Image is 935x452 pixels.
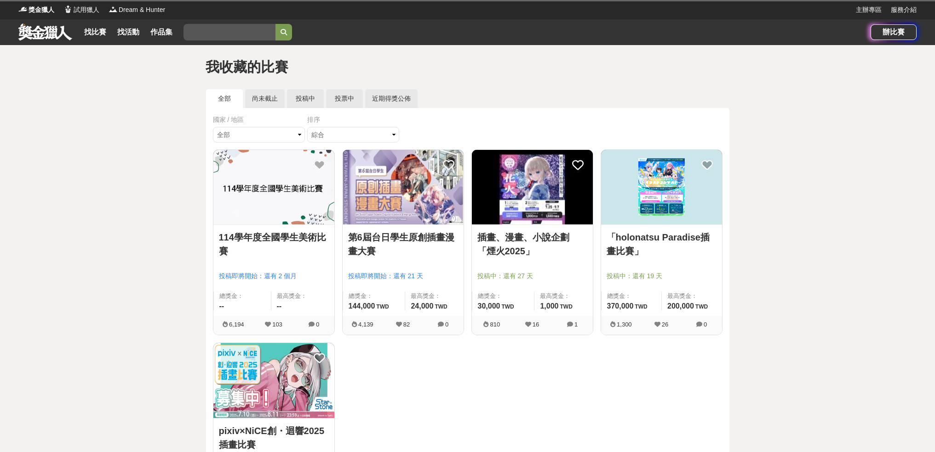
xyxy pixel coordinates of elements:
img: Logo [63,5,73,14]
span: 1 [574,321,578,328]
a: Logo試用獵人 [63,5,99,15]
a: 投稿中 [287,89,324,108]
span: 總獎金： [219,292,265,301]
a: Cover Image [343,150,464,225]
span: 16 [533,321,539,328]
span: 最高獎金： [411,292,458,301]
a: Logo獎金獵人 [18,5,54,15]
a: 找活動 [114,26,143,39]
span: 總獎金： [607,292,656,301]
span: 投稿即將開始：還有 2 個月 [219,271,329,281]
span: -- [219,302,224,310]
a: 主辦專區 [856,5,882,15]
span: 26 [662,321,668,328]
span: 投稿中：還有 19 天 [607,271,717,281]
span: 144,000 [349,302,375,310]
img: Cover Image [343,150,464,224]
a: 尚未截止 [245,89,285,108]
span: 投稿中：還有 27 天 [477,271,587,281]
h1: 我收藏的比賽 [206,59,730,75]
a: 114學年度全國學生美術比賽 [219,230,329,258]
span: 103 [272,321,282,328]
img: Logo [18,5,28,14]
a: pixiv×NiCE創・迴響2025插畫比賽 [219,424,329,452]
span: 投稿即將開始：還有 21 天 [348,271,458,281]
span: 0 [704,321,707,328]
img: Cover Image [213,150,334,224]
span: TWD [635,303,647,310]
span: -- [277,302,282,310]
div: 排序 [307,115,402,125]
a: LogoDream & Hunter [109,5,165,15]
span: 82 [403,321,410,328]
span: 1,000 [540,302,558,310]
a: 全部 [206,89,243,108]
span: 最高獎金： [277,292,329,301]
a: Cover Image [213,150,334,225]
span: 1,300 [617,321,632,328]
span: 6,194 [229,321,244,328]
div: 國家 / 地區 [213,115,307,125]
span: 200,000 [667,302,694,310]
span: 370,000 [607,302,634,310]
a: Cover Image [601,150,722,225]
span: 4,139 [358,321,373,328]
span: TWD [376,303,389,310]
img: Cover Image [213,343,334,418]
img: Logo [109,5,118,14]
span: 24,000 [411,302,433,310]
span: TWD [560,303,573,310]
span: 0 [445,321,448,328]
img: Cover Image [472,150,593,224]
a: 服務介紹 [891,5,917,15]
img: Cover Image [601,150,722,224]
a: 作品集 [147,26,176,39]
a: 近期得獎公佈 [365,89,418,108]
span: 最高獎金： [540,292,587,301]
span: 810 [490,321,500,328]
span: Dream & Hunter [119,5,165,15]
a: 投票中 [326,89,363,108]
a: 辦比賽 [871,24,917,40]
span: 0 [316,321,319,328]
a: 第6屆台日學生原創插畫漫畫大賽 [348,230,458,258]
a: 「holonatsu Paradise插畫比賽」 [607,230,717,258]
span: 總獎金： [349,292,400,301]
span: TWD [501,303,514,310]
span: 最高獎金： [667,292,717,301]
span: 獎金獵人 [29,5,54,15]
span: TWD [695,303,708,310]
a: 找比賽 [80,26,110,39]
span: 30,000 [478,302,500,310]
span: 試用獵人 [74,5,99,15]
a: 插畫、漫畫、小說企劃「煙火2025」 [477,230,587,258]
span: TWD [435,303,447,310]
a: Cover Image [472,150,593,225]
span: 總獎金： [478,292,529,301]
